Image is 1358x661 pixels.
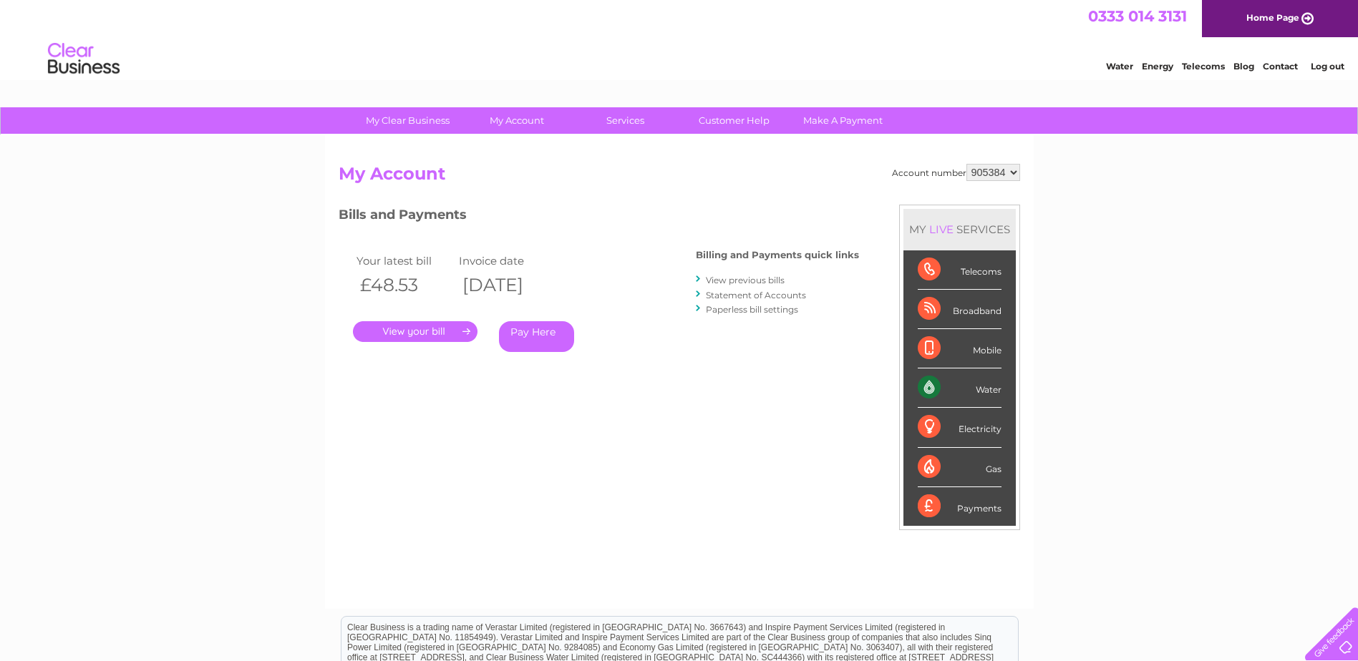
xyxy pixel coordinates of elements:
[918,329,1001,368] div: Mobile
[696,250,859,260] h4: Billing and Payments quick links
[1142,61,1173,72] a: Energy
[918,448,1001,487] div: Gas
[353,270,456,300] th: £48.53
[1088,7,1187,25] a: 0333 014 3131
[918,368,1001,408] div: Water
[339,164,1020,191] h2: My Account
[455,270,558,300] th: [DATE]
[675,107,793,134] a: Customer Help
[918,250,1001,290] div: Telecoms
[706,275,785,285] a: View previous bills
[339,205,859,230] h3: Bills and Payments
[706,290,806,300] a: Statement of Accounts
[892,164,1020,181] div: Account number
[926,222,956,236] div: LIVE
[1182,61,1225,72] a: Telecoms
[457,107,576,134] a: My Account
[566,107,684,134] a: Services
[349,107,467,134] a: My Clear Business
[455,251,558,270] td: Invoice date
[918,290,1001,329] div: Broadband
[353,251,456,270] td: Your latest bill
[341,8,1018,69] div: Clear Business is a trading name of Verastar Limited (registered in [GEOGRAPHIC_DATA] No. 3667643...
[784,107,902,134] a: Make A Payment
[1106,61,1133,72] a: Water
[918,487,1001,526] div: Payments
[1311,61,1344,72] a: Log out
[1263,61,1298,72] a: Contact
[903,209,1016,250] div: MY SERVICES
[499,321,574,352] a: Pay Here
[47,37,120,81] img: logo.png
[1233,61,1254,72] a: Blog
[706,304,798,315] a: Paperless bill settings
[353,321,477,342] a: .
[918,408,1001,447] div: Electricity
